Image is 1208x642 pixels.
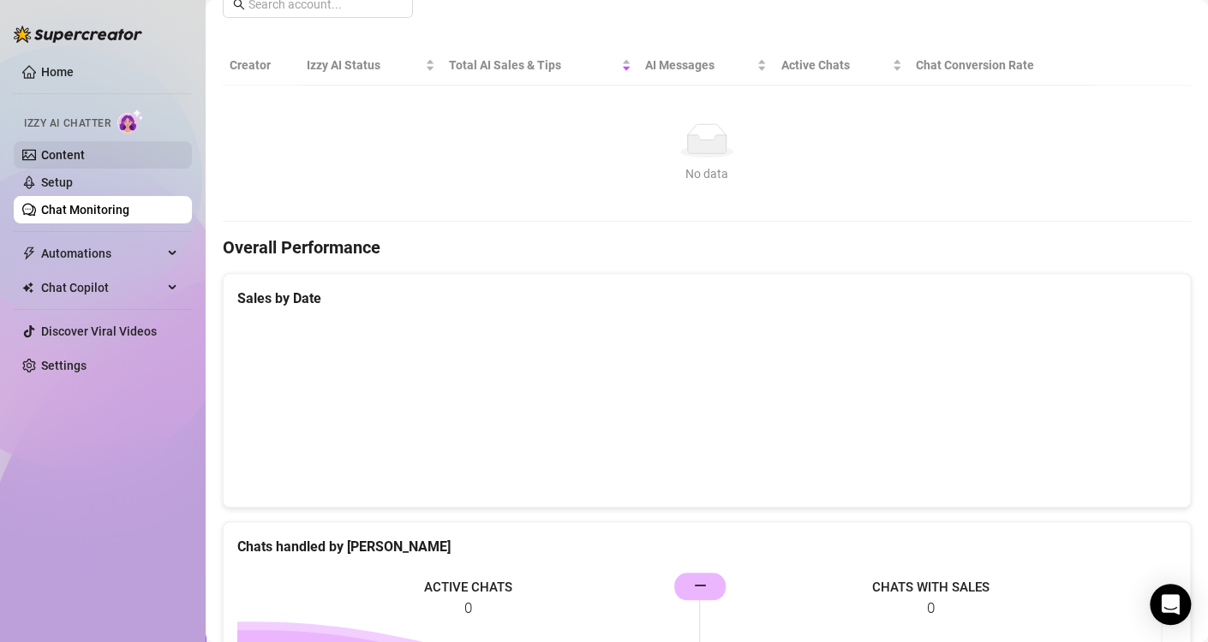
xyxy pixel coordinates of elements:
[237,536,1176,557] div: Chats handled by [PERSON_NAME]
[237,288,1176,309] div: Sales by Date
[449,56,618,74] span: Total AI Sales & Tips
[223,45,300,86] th: Creator
[307,56,422,74] span: Izzy AI Status
[41,65,74,79] a: Home
[41,240,163,267] span: Automations
[236,164,1177,183] div: No data
[117,109,144,134] img: AI Chatter
[1150,584,1191,625] div: Open Intercom Messenger
[442,45,638,86] th: Total AI Sales & Tips
[24,116,111,132] span: Izzy AI Chatter
[300,45,442,86] th: Izzy AI Status
[41,175,73,189] a: Setup
[41,324,157,338] a: Discover Viral Videos
[909,45,1094,86] th: Chat Conversion Rate
[41,148,85,162] a: Content
[41,359,87,372] a: Settings
[780,56,888,74] span: Active Chats
[223,235,1191,259] h4: Overall Performance
[41,274,163,301] span: Chat Copilot
[22,282,33,294] img: Chat Copilot
[638,45,774,86] th: AI Messages
[41,203,129,217] a: Chat Monitoring
[22,247,36,260] span: thunderbolt
[14,26,142,43] img: logo-BBDzfeDw.svg
[645,56,754,74] span: AI Messages
[774,45,908,86] th: Active Chats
